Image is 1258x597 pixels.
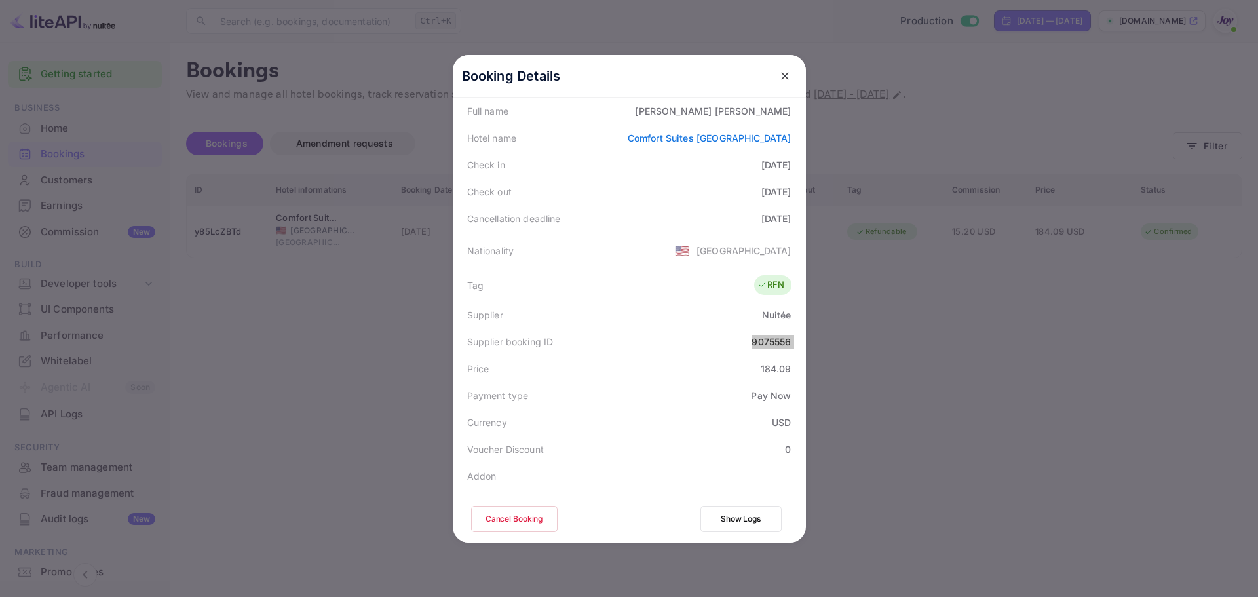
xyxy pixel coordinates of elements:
div: [DATE] [761,158,791,172]
div: [DATE] [761,212,791,225]
div: Payment type [467,389,529,402]
div: RFN [757,279,784,292]
div: 184.09 [761,362,791,376]
div: [GEOGRAPHIC_DATA] [696,244,791,258]
div: Cancellation deadline [467,212,561,225]
div: Price [467,362,489,376]
div: Nuitée [762,308,791,322]
div: Currency [467,415,507,429]
div: Addon [467,469,497,483]
div: Supplier booking ID [467,335,554,349]
button: Show Logs [700,506,782,532]
div: Voucher Discount [467,442,544,456]
p: Booking Details [462,66,561,86]
div: Pay Now [751,389,791,402]
div: Check out [467,185,512,199]
button: close [773,64,797,88]
span: United States [675,239,690,262]
div: 0 [785,442,791,456]
div: Check in [467,158,505,172]
div: Hotel name [467,131,517,145]
a: Comfort Suites [GEOGRAPHIC_DATA] [628,132,791,144]
div: [PERSON_NAME] [PERSON_NAME] [635,104,791,118]
div: Nationality [467,244,514,258]
div: Full name [467,104,508,118]
div: Tag [467,279,484,292]
div: USD [772,415,791,429]
div: 9075556 [752,335,791,349]
div: [DATE] [761,185,791,199]
div: Supplier [467,308,503,322]
button: Cancel Booking [471,506,558,532]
